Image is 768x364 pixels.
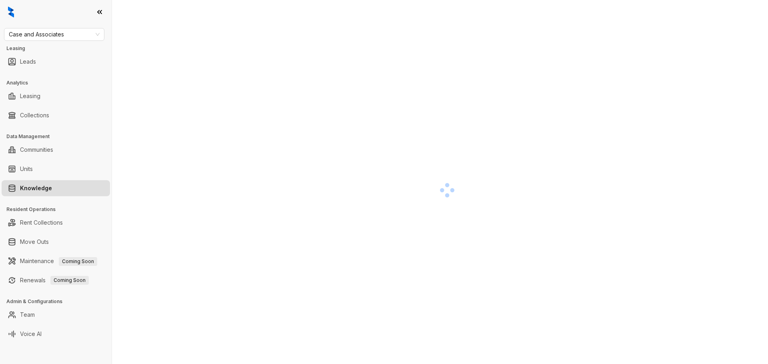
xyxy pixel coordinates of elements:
span: Coming Soon [50,276,89,285]
a: Communities [20,142,53,158]
a: Units [20,161,33,177]
li: Leads [2,54,110,70]
li: Communities [2,142,110,158]
span: Case and Associates [9,28,100,40]
span: Coming Soon [59,257,97,266]
h3: Leasing [6,45,112,52]
li: Maintenance [2,253,110,269]
a: RenewalsComing Soon [20,272,89,288]
a: Voice AI [20,326,42,342]
li: Voice AI [2,326,110,342]
a: Rent Collections [20,215,63,231]
a: Collections [20,107,49,123]
a: Team [20,307,35,323]
li: Collections [2,107,110,123]
a: Move Outs [20,234,49,250]
h3: Resident Operations [6,206,112,213]
li: Move Outs [2,234,110,250]
a: Leads [20,54,36,70]
img: logo [8,6,14,18]
h3: Admin & Configurations [6,298,112,305]
li: Units [2,161,110,177]
li: Rent Collections [2,215,110,231]
h3: Data Management [6,133,112,140]
h3: Analytics [6,79,112,86]
li: Team [2,307,110,323]
li: Leasing [2,88,110,104]
li: Knowledge [2,180,110,196]
li: Renewals [2,272,110,288]
a: Knowledge [20,180,52,196]
a: Leasing [20,88,40,104]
